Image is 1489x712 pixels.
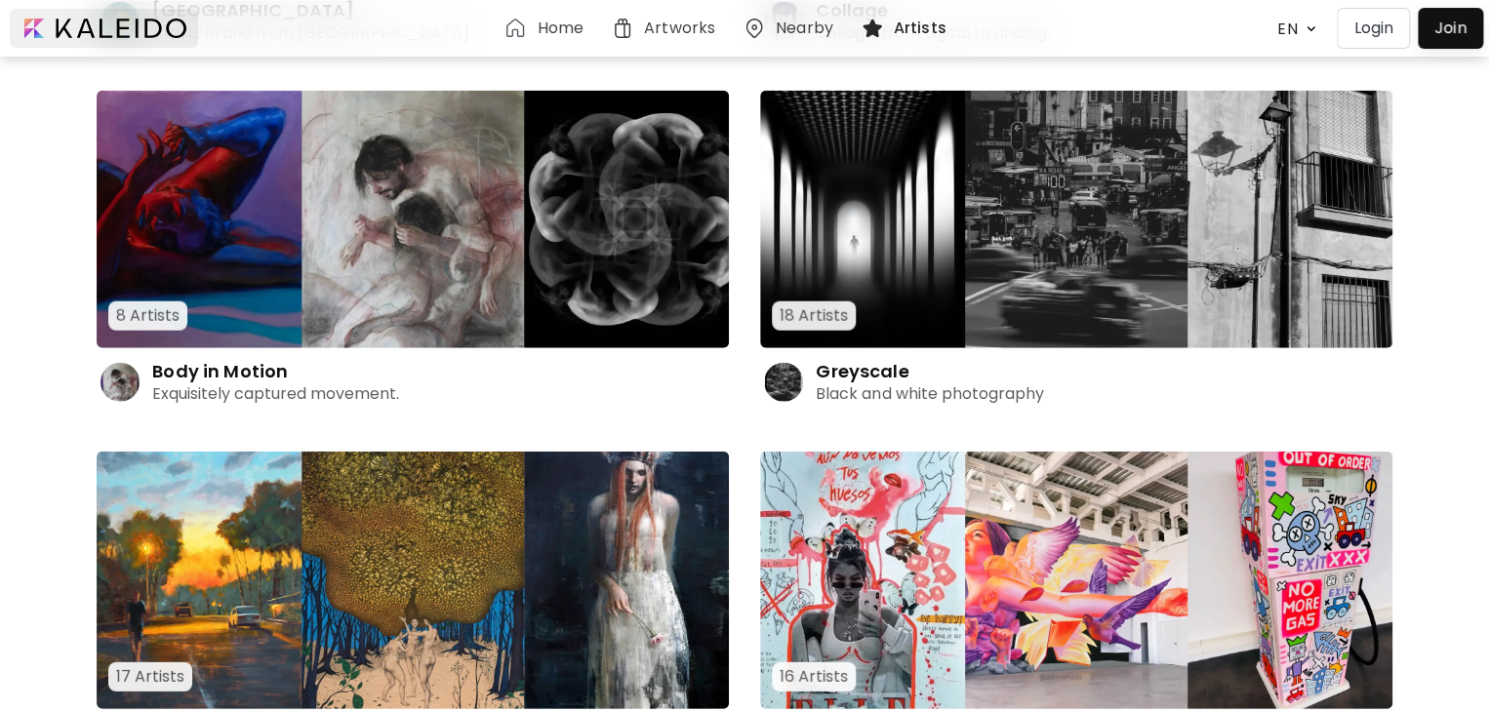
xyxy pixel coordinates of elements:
[894,20,946,36] h6: Artists
[1337,8,1410,49] button: Login
[760,452,1392,709] img: https://cdn.kaleido.art/CDN/Exhibitions/26/Banner/large.webp?updated=416248
[108,301,187,331] div: 8 Artists
[816,383,1383,405] h5: Black and white photography
[1353,17,1393,40] p: Login
[644,20,715,36] h6: Artworks
[772,301,856,331] div: 18 Artists
[861,17,954,40] a: Artists
[772,662,856,692] div: 16 Artists
[97,452,729,709] img: https://cdn.kaleido.art/CDN/Exhibitions/70/Banner/large.webp?updated=446686
[1418,8,1483,49] a: Join
[503,17,590,40] a: Home
[743,17,841,40] a: Nearby
[1268,12,1301,46] div: EN
[611,17,723,40] a: Artworks
[108,662,192,692] div: 17 Artists
[97,91,729,348] img: https://cdn.kaleido.art/CDN/Exhibitions/43/Banner/large.webp?updated=393086
[776,20,833,36] h6: Nearby
[537,20,583,36] h6: Home
[152,383,719,405] h5: Exquisitely captured movement.
[1301,20,1321,38] img: arrow down
[760,91,1392,348] img: https://cdn.kaleido.art/CDN/Exhibitions/67/Banner/large.webp?updated=446677
[152,360,288,383] h4: Body in Motion
[1337,8,1418,49] a: Login
[816,360,908,383] h4: Greyscale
